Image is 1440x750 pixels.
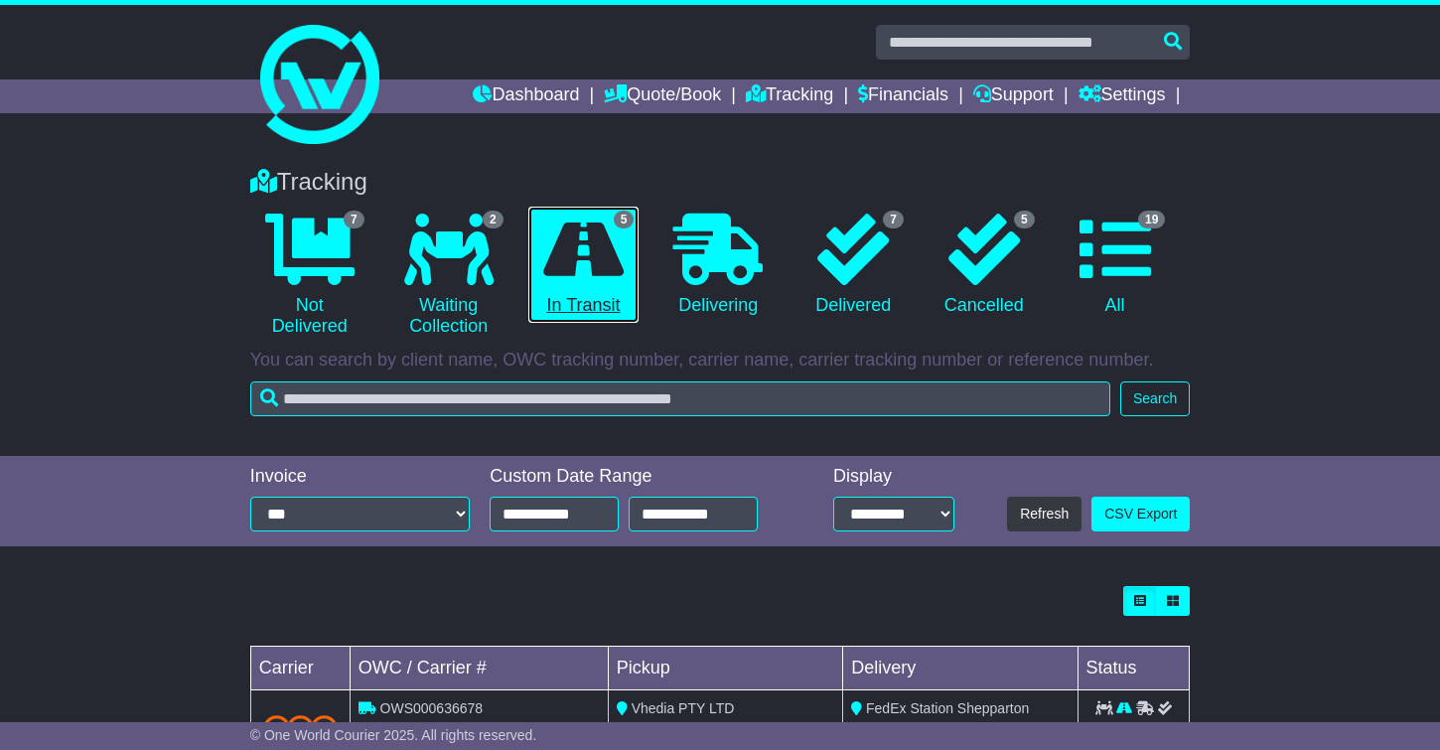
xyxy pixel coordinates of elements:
[746,79,833,113] a: Tracking
[240,168,1201,197] div: Tracking
[617,719,834,740] div: - (ETA)
[380,700,484,716] span: OWS000636678
[1014,211,1035,228] span: 5
[1091,497,1190,531] a: CSV Export
[263,715,338,742] img: TNT_Domestic.png
[344,211,364,228] span: 7
[1078,647,1190,690] td: Status
[490,466,790,488] div: Custom Date Range
[608,647,842,690] td: Pickup
[250,350,1191,372] p: You can search by client name, OWC tracking number, carrier name, carrier tracking number or refe...
[797,207,909,324] a: 7 Delivered
[614,211,635,228] span: 5
[843,647,1078,690] td: Delivery
[250,727,537,743] span: © One World Courier 2025. All rights reserved.
[528,207,640,324] a: 5 In Transit
[1060,207,1171,324] a: 19 All
[658,207,778,324] a: Delivering
[250,207,369,345] a: 7 Not Delivered
[350,647,608,690] td: OWC / Carrier #
[929,207,1040,324] a: 5 Cancelled
[1138,211,1165,228] span: 19
[632,700,735,716] span: Vhedia PTY LTD
[1120,381,1190,416] button: Search
[389,207,508,345] a: 2 Waiting Collection
[833,466,954,488] div: Display
[866,700,1029,716] span: FedEx Station Shepparton
[473,79,579,113] a: Dashboard
[1079,79,1166,113] a: Settings
[858,79,948,113] a: Financials
[483,211,504,228] span: 2
[250,466,471,488] div: Invoice
[604,79,721,113] a: Quote/Book
[851,719,1069,740] div: (ETA)
[973,79,1054,113] a: Support
[250,647,350,690] td: Carrier
[883,211,904,228] span: 7
[1007,497,1081,531] button: Refresh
